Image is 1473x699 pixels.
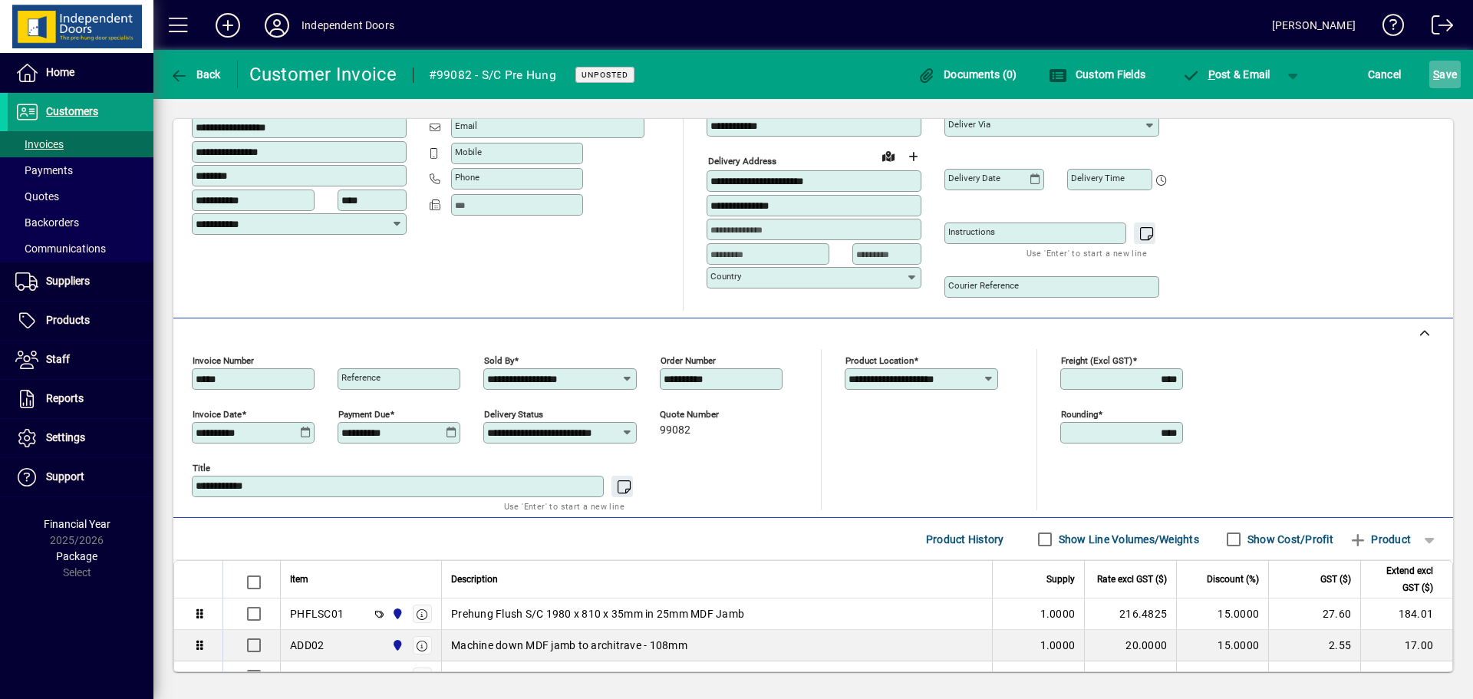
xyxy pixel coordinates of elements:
[1360,598,1452,630] td: 184.01
[1040,669,1076,684] span: 1.0000
[1370,562,1433,596] span: Extend excl GST ($)
[1061,409,1098,420] mat-label: Rounding
[193,463,210,473] mat-label: Title
[46,431,85,443] span: Settings
[920,526,1010,553] button: Product History
[1320,571,1351,588] span: GST ($)
[1433,62,1457,87] span: ave
[46,314,90,326] span: Products
[8,419,153,457] a: Settings
[1176,630,1268,661] td: 15.0000
[1349,527,1411,552] span: Product
[451,638,687,653] span: Machine down MDF jamb to architrave - 108mm
[1420,3,1454,53] a: Logout
[451,571,498,588] span: Description
[290,571,308,588] span: Item
[15,190,59,203] span: Quotes
[451,669,620,684] span: Freight Central Otago - If Required
[15,216,79,229] span: Backorders
[8,341,153,379] a: Staff
[1176,661,1268,692] td: 0.0000
[8,54,153,92] a: Home
[455,172,479,183] mat-label: Phone
[948,173,1000,183] mat-label: Delivery date
[914,61,1021,88] button: Documents (0)
[901,144,925,169] button: Choose address
[1181,68,1270,81] span: ost & Email
[15,164,73,176] span: Payments
[290,638,324,653] div: ADD02
[1040,638,1076,653] span: 1.0000
[1244,532,1333,547] label: Show Cost/Profit
[166,61,225,88] button: Back
[1071,173,1125,183] mat-label: Delivery time
[1360,630,1452,661] td: 17.00
[455,147,482,157] mat-label: Mobile
[46,275,90,287] span: Suppliers
[1207,571,1259,588] span: Discount (%)
[1176,598,1268,630] td: 15.0000
[1368,62,1402,87] span: Cancel
[1371,3,1405,53] a: Knowledge Base
[170,68,221,81] span: Back
[1026,244,1147,262] mat-hint: Use 'Enter' to start a new line
[1208,68,1215,81] span: P
[387,637,405,654] span: Cromwell Central Otago
[15,242,106,255] span: Communications
[926,527,1004,552] span: Product History
[1174,61,1278,88] button: Post & Email
[504,497,624,515] mat-hint: Use 'Enter' to start a new line
[193,355,254,366] mat-label: Invoice number
[252,12,302,39] button: Profile
[1433,68,1439,81] span: S
[8,262,153,301] a: Suppliers
[8,236,153,262] a: Communications
[1272,13,1356,38] div: [PERSON_NAME]
[46,66,74,78] span: Home
[451,606,744,622] span: Prehung Flush S/C 1980 x 810 x 35mm in 25mm MDF Jamb
[710,271,741,282] mat-label: Country
[1097,571,1167,588] span: Rate excl GST ($)
[1046,571,1075,588] span: Supply
[8,183,153,209] a: Quotes
[387,605,405,622] span: Cromwell Central Otago
[1094,638,1167,653] div: 20.0000
[193,409,242,420] mat-label: Invoice date
[290,606,344,622] div: PHFLSC01
[46,353,70,365] span: Staff
[249,62,397,87] div: Customer Invoice
[876,143,901,168] a: View on map
[1364,61,1405,88] button: Cancel
[56,550,97,562] span: Package
[1049,68,1145,81] span: Custom Fields
[8,131,153,157] a: Invoices
[484,355,514,366] mat-label: Sold by
[46,105,98,117] span: Customers
[8,458,153,496] a: Support
[153,61,238,88] app-page-header-button: Back
[15,138,64,150] span: Invoices
[1429,61,1461,88] button: Save
[918,68,1017,81] span: Documents (0)
[1094,606,1167,622] div: 216.4825
[1061,355,1132,366] mat-label: Freight (excl GST)
[338,409,390,420] mat-label: Payment due
[1268,630,1360,661] td: 2.55
[302,13,394,38] div: Independent Doors
[1268,598,1360,630] td: 27.60
[455,120,477,131] mat-label: Email
[46,470,84,483] span: Support
[484,409,543,420] mat-label: Delivery status
[948,226,995,237] mat-label: Instructions
[290,669,317,684] div: FREC
[203,12,252,39] button: Add
[1341,526,1419,553] button: Product
[948,119,990,130] mat-label: Deliver via
[46,392,84,404] span: Reports
[429,63,556,87] div: #99082 - S/C Pre Hung
[660,424,690,437] span: 99082
[341,372,381,383] mat-label: Reference
[8,157,153,183] a: Payments
[1040,606,1076,622] span: 1.0000
[44,518,110,530] span: Financial Year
